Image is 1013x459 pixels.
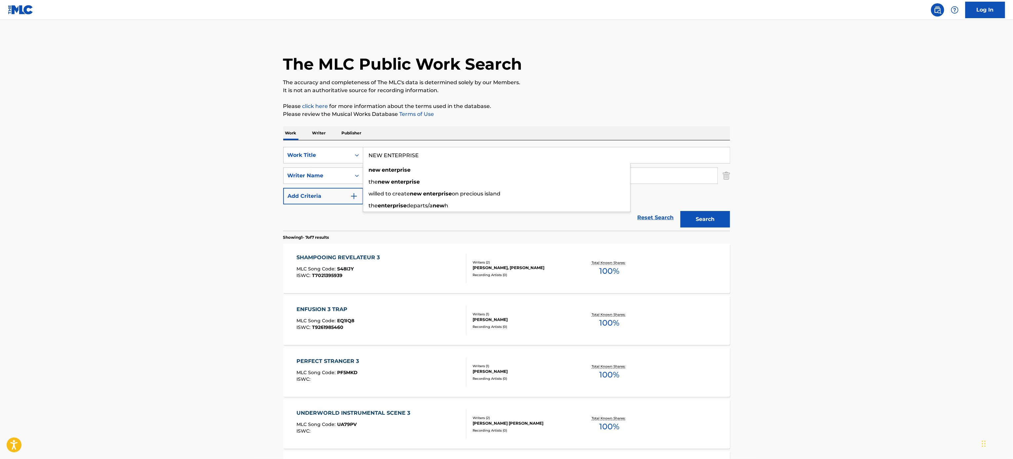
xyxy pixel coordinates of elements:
a: PERFECT STRANGER 3MLC Song Code:PF5MKDISWC:Writers (1)[PERSON_NAME]Recording Artists (0)Total Kno... [283,347,730,397]
p: Work [283,126,298,140]
span: MLC Song Code : [296,266,337,272]
div: SHAMPOOING REVELATEUR 3 [296,254,383,262]
strong: new [378,179,390,185]
strong: new [433,202,445,209]
button: Add Criteria [283,188,363,204]
a: SHAMPOOING REVELATEUR 3MLC Song Code:S48IJYISWC:T7021395939Writers (2)[PERSON_NAME], [PERSON_NAME... [283,244,730,293]
div: Drag [982,434,986,454]
span: on precious island [452,191,501,197]
span: h [445,202,448,209]
p: Showing 1 - 7 of 7 results [283,234,329,240]
div: Recording Artists ( 0 ) [473,272,572,277]
form: Search Form [283,147,730,231]
strong: new [410,191,422,197]
div: PERFECT STRANGER 3 [296,357,362,365]
div: Writer Name [288,172,347,180]
a: Terms of Use [398,111,434,117]
span: 100 % [600,421,620,433]
div: [PERSON_NAME], [PERSON_NAME] [473,265,572,271]
strong: enterprise [382,167,411,173]
div: Help [948,3,961,17]
div: Writers ( 2 ) [473,260,572,265]
p: Total Known Shares: [592,364,627,369]
a: click here [302,103,328,109]
div: ENFUSION 3 TRAP [296,305,354,313]
strong: new [369,167,381,173]
p: Total Known Shares: [592,260,627,265]
span: T9261985460 [312,324,343,330]
strong: enterprise [391,179,420,185]
img: 9d2ae6d4665cec9f34b9.svg [350,192,358,200]
div: UNDERWORLD INSTRUMENTAL SCENE 3 [296,409,413,417]
iframe: Chat Widget [980,427,1013,459]
span: ISWC : [296,428,312,434]
span: ISWC : [296,272,312,278]
img: search [934,6,942,14]
span: EQ1IQ8 [337,318,354,324]
p: It is not an authoritative source for recording information. [283,87,730,94]
div: Writers ( 1 ) [473,312,572,317]
span: UA79PV [337,421,357,427]
strong: enterprise [423,191,452,197]
p: The accuracy and completeness of The MLC's data is determined solely by our Members. [283,79,730,87]
div: Recording Artists ( 0 ) [473,376,572,381]
span: MLC Song Code : [296,370,337,375]
span: 100 % [600,369,620,381]
div: [PERSON_NAME] [PERSON_NAME] [473,420,572,426]
p: Total Known Shares: [592,416,627,421]
p: Total Known Shares: [592,312,627,317]
span: ISWC : [296,324,312,330]
button: Search [681,211,730,228]
h1: The MLC Public Work Search [283,54,522,74]
span: 100 % [600,317,620,329]
img: MLC Logo [8,5,33,15]
p: Publisher [340,126,364,140]
div: Writers ( 1 ) [473,364,572,369]
span: T7021395939 [312,272,342,278]
a: Reset Search [634,210,677,225]
span: MLC Song Code : [296,318,337,324]
img: help [951,6,959,14]
strong: enterprise [378,202,407,209]
a: Log In [965,2,1005,18]
div: Work Title [288,151,347,159]
span: S48IJY [337,266,354,272]
a: ENFUSION 3 TRAPMLC Song Code:EQ1IQ8ISWC:T9261985460Writers (1)[PERSON_NAME]Recording Artists (0)T... [283,296,730,345]
span: departs/a [407,202,433,209]
p: Please for more information about the terms used in the database. [283,102,730,110]
a: UNDERWORLD INSTRUMENTAL SCENE 3MLC Song Code:UA79PVISWC:Writers (2)[PERSON_NAME] [PERSON_NAME]Rec... [283,399,730,449]
span: MLC Song Code : [296,421,337,427]
a: Public Search [931,3,944,17]
span: PF5MKD [337,370,358,375]
span: the [369,202,378,209]
p: Writer [310,126,328,140]
span: ISWC : [296,376,312,382]
div: [PERSON_NAME] [473,317,572,323]
span: willed to create [369,191,410,197]
p: Please review the Musical Works Database [283,110,730,118]
div: Recording Artists ( 0 ) [473,428,572,433]
span: 100 % [600,265,620,277]
div: [PERSON_NAME] [473,369,572,374]
img: Delete Criterion [723,167,730,184]
div: Recording Artists ( 0 ) [473,324,572,329]
div: Writers ( 2 ) [473,415,572,420]
span: the [369,179,378,185]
